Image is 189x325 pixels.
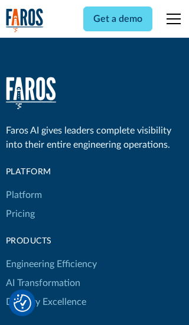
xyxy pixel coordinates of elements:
[6,204,35,223] a: Pricing
[83,6,152,31] a: Get a demo
[6,166,97,178] div: Platform
[6,292,86,311] a: Delivery Excellence
[6,274,80,292] a: AI Transformation
[159,5,183,33] div: menu
[6,8,44,32] img: Logo of the analytics and reporting company Faros.
[6,186,42,204] a: Platform
[6,8,44,32] a: home
[6,77,56,109] a: home
[6,77,56,109] img: Faros Logo White
[6,123,184,152] div: Faros AI gives leaders complete visibility into their entire engineering operations.
[14,294,31,312] img: Revisit consent button
[6,235,97,248] div: products
[6,255,97,274] a: Engineering Efficiency
[14,294,31,312] button: Cookie Settings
